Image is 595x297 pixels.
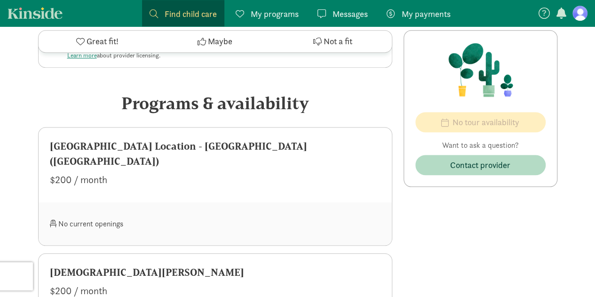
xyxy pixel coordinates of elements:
span: Contact provider [450,159,510,171]
span: My programs [251,8,299,20]
span: No tour availability [452,116,519,128]
button: Maybe [156,31,274,52]
a: Kinside [8,7,63,19]
button: Contact provider [415,155,546,175]
div: $200 / month [50,172,381,187]
div: [GEOGRAPHIC_DATA] Location - [GEOGRAPHIC_DATA] ([GEOGRAPHIC_DATA]) [50,139,381,169]
div: Programs & availability [38,90,392,116]
button: Great fit! [39,31,156,52]
span: Not a fit [324,35,352,48]
button: No tour availability [415,112,546,132]
a: Learn more [67,51,97,59]
span: Find child care [165,8,217,20]
div: about provider licensing. [67,51,160,60]
button: Not a fit [274,31,391,52]
div: No current openings [50,214,215,234]
p: Want to ask a question? [415,140,546,151]
span: Messages [333,8,368,20]
span: My payments [402,8,451,20]
span: Great fit! [87,35,119,48]
span: Maybe [208,35,232,48]
div: [DEMOGRAPHIC_DATA][PERSON_NAME] [50,265,381,280]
